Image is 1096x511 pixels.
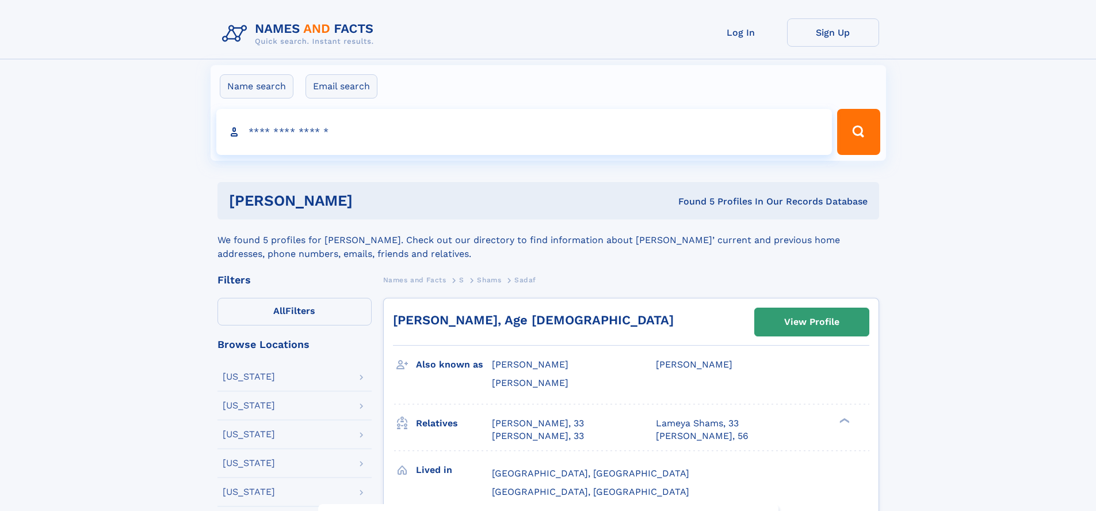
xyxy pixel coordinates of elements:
[837,109,880,155] button: Search Button
[784,309,839,335] div: View Profile
[217,298,372,325] label: Filters
[477,276,501,284] span: Shams
[416,414,492,433] h3: Relatives
[305,74,377,99] label: Email search
[273,305,285,316] span: All
[217,18,383,50] img: Logo Names and Facts
[217,275,372,285] div: Filters
[656,359,732,370] span: [PERSON_NAME]
[787,18,879,47] a: Sign Up
[393,313,674,327] a: [PERSON_NAME], Age [DEMOGRAPHIC_DATA]
[492,377,568,388] span: [PERSON_NAME]
[459,272,464,287] a: S
[656,430,749,442] a: [PERSON_NAME], 56
[416,460,492,480] h3: Lived in
[477,272,501,287] a: Shams
[492,486,689,497] span: [GEOGRAPHIC_DATA], [GEOGRAPHIC_DATA]
[492,468,689,479] span: [GEOGRAPHIC_DATA], [GEOGRAPHIC_DATA]
[837,417,850,424] div: ❯
[459,276,464,284] span: S
[216,109,832,155] input: search input
[695,18,787,47] a: Log In
[220,74,293,99] label: Name search
[223,430,275,439] div: [US_STATE]
[223,372,275,381] div: [US_STATE]
[229,194,515,208] h1: [PERSON_NAME]
[492,430,584,442] a: [PERSON_NAME], 33
[755,308,869,336] a: View Profile
[217,339,372,350] div: Browse Locations
[223,487,275,497] div: [US_STATE]
[492,417,584,430] a: [PERSON_NAME], 33
[217,219,879,261] div: We found 5 profiles for [PERSON_NAME]. Check out our directory to find information about [PERSON_...
[416,355,492,374] h3: Also known as
[514,276,536,284] span: Sadaf
[223,459,275,468] div: [US_STATE]
[492,359,568,370] span: [PERSON_NAME]
[383,272,446,287] a: Names and Facts
[515,195,868,208] div: Found 5 Profiles In Our Records Database
[656,417,739,430] a: Lameya Shams, 33
[223,401,275,410] div: [US_STATE]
